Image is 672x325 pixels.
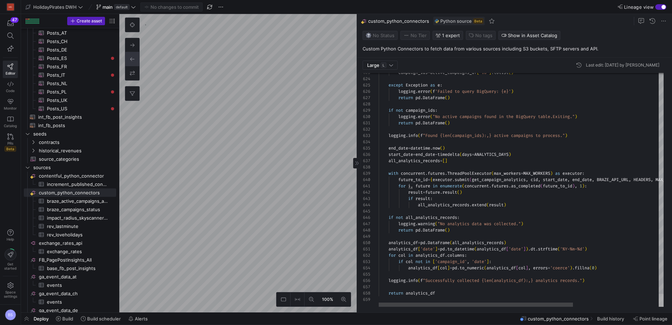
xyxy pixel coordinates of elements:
[24,155,116,163] div: Press SPACE to select this row.
[47,46,108,54] span: Posts_DE​​​​​​​​​
[565,133,567,138] span: )
[47,281,108,289] span: events​​​​​​​​​
[53,313,76,325] button: Build
[363,158,370,164] div: 637
[135,316,148,321] span: Alerts
[452,177,455,182] span: .
[24,104,116,113] a: Posts_US​​​​​​​​​
[10,17,19,23] div: 47
[363,76,370,82] div: 624
[580,183,582,189] span: 1
[24,46,116,54] div: Press SPACE to select this row.
[504,202,506,208] span: )
[24,256,116,264] a: FB_PagePostInsights_All​​​​​​​​
[630,313,671,325] button: Point lineage
[543,177,567,182] span: start_date
[486,202,489,208] span: (
[363,170,370,177] div: 639
[24,197,116,205] div: Press SPACE to select this row.
[363,177,370,183] div: 640
[398,120,413,126] span: return
[440,158,442,164] span: =
[24,121,116,130] a: int_fb_posts​​​​​​​​​​
[24,113,116,121] a: int_fb_post_insights​​​​​​​​​​
[363,113,370,120] div: 630
[39,155,108,163] span: source_categories​​​​​​
[367,62,379,68] span: Large
[430,196,433,201] span: :
[363,82,370,88] div: 625
[435,19,439,23] img: undefined
[460,152,462,157] span: (
[47,206,108,214] span: braze_campaigns_status​​​​​​​​​
[440,82,442,88] span: :
[540,183,543,189] span: (
[423,95,445,101] span: DataFrame
[582,171,584,176] span: :
[388,152,413,157] span: start_date
[433,31,463,40] button: 1 expert
[624,4,654,10] span: Lineage view
[24,71,116,79] a: Posts_IT​​​​​​​​​
[442,158,445,164] span: [
[24,272,116,281] a: ga_event_data_at​​​​​​​​
[39,290,115,298] span: ga_event_data_ch​​​​​​​​
[521,171,523,176] span: =
[24,96,116,104] a: Posts_UK​​​​​​​​​
[572,183,575,189] span: )
[24,146,116,155] div: Press SPACE to select this row.
[401,171,425,176] span: concurrent
[415,89,418,94] span: .
[3,1,18,13] a: HG
[24,54,116,62] div: Press SPACE to select this row.
[433,89,435,94] span: f
[562,171,582,176] span: executor
[39,239,115,247] span: exchange_rates_api​​​​​​​​
[3,78,18,96] a: Code
[440,145,442,151] span: (
[411,145,430,151] span: datetime
[408,133,418,138] span: info
[3,307,18,322] button: BS
[368,18,429,24] span: custom_python_connectors
[47,79,108,88] span: Posts_NL​​​​​​​​​
[511,183,540,189] span: as_completed
[475,33,492,38] span: No tags
[437,82,440,88] span: e
[408,183,411,189] span: i
[494,171,521,176] span: max_workers
[24,79,116,88] div: Press SPACE to select this row.
[442,189,457,195] span: result
[38,113,108,121] span: int_fb_post_insights​​​​​​​​​​
[575,114,577,119] span: )
[462,183,464,189] span: (
[423,189,425,195] span: =
[553,114,575,119] span: Exiting."
[24,96,116,104] div: Press SPACE to select this row.
[418,89,430,94] span: error
[77,19,102,23] span: Create asset
[24,88,116,96] a: Posts_PL​​​​​​​​​
[491,183,509,189] span: futures
[47,71,108,79] span: Posts_IT​​​​​​​​​
[114,4,129,10] span: default
[47,105,108,113] span: Posts_US​​​​​​​​​
[363,151,370,158] div: 636
[47,29,108,37] span: Posts_AT​​​​​​​​​
[4,290,17,298] span: Space settings
[24,37,116,46] div: Press SPACE to select this row.
[550,171,553,176] span: )
[406,133,408,138] span: .
[398,183,406,189] span: for
[442,145,445,151] span: )
[6,89,15,93] span: Code
[404,33,409,38] img: No tier
[94,2,138,12] button: maindefault
[639,316,667,321] span: Point lineage
[39,256,115,264] span: FB_PagePostInsights_All​​​​​​​​
[469,177,472,182] span: (
[555,171,560,176] span: as
[4,262,16,270] span: Get started
[24,71,116,79] div: Press SPACE to select this row.
[24,113,116,121] div: Press SPACE to select this row.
